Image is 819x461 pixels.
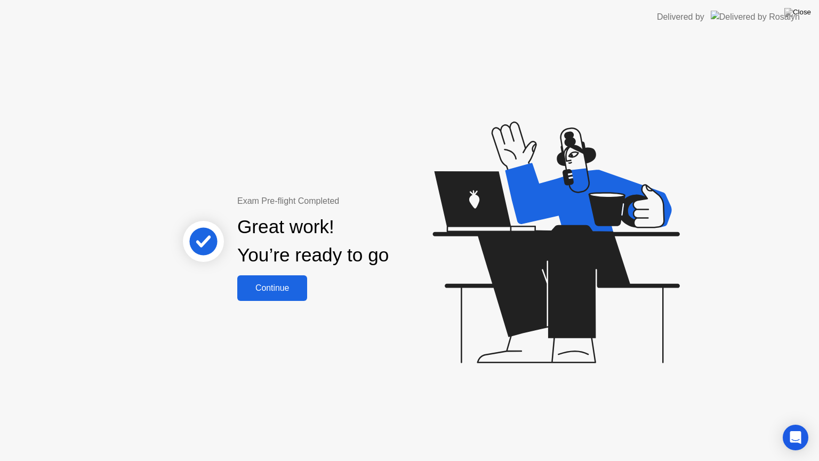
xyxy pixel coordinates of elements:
[784,8,811,17] img: Close
[783,425,808,450] div: Open Intercom Messenger
[240,283,304,293] div: Continue
[237,213,389,269] div: Great work! You’re ready to go
[237,275,307,301] button: Continue
[657,11,704,23] div: Delivered by
[237,195,457,208] div: Exam Pre-flight Completed
[711,11,800,23] img: Delivered by Rosalyn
